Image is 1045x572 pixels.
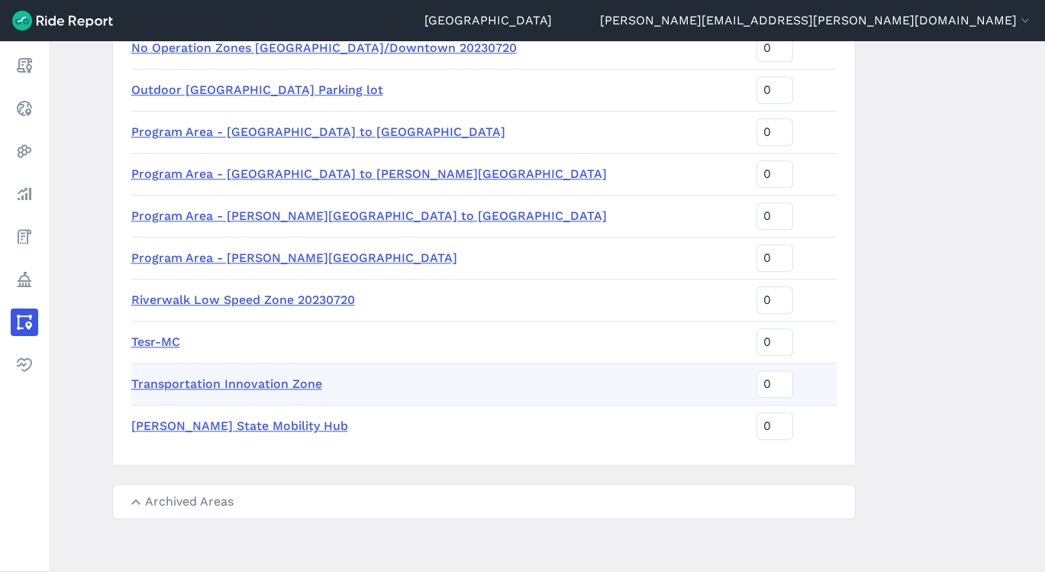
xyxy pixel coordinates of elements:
a: Transportation Innovation Zone [131,376,322,391]
a: Program Area - [GEOGRAPHIC_DATA] to [GEOGRAPHIC_DATA] [131,124,505,139]
a: Fees [11,223,38,250]
a: No Operation Zones [GEOGRAPHIC_DATA]/Downtown 20230720 [131,40,517,55]
a: Outdoor [GEOGRAPHIC_DATA] Parking lot [131,82,383,97]
a: Program Area - [PERSON_NAME][GEOGRAPHIC_DATA] [131,250,457,265]
a: Program Area - [GEOGRAPHIC_DATA] to [PERSON_NAME][GEOGRAPHIC_DATA] [131,166,607,181]
a: Program Area - [PERSON_NAME][GEOGRAPHIC_DATA] to [GEOGRAPHIC_DATA] [131,208,607,223]
a: Report [11,52,38,79]
a: Health [11,351,38,379]
a: [GEOGRAPHIC_DATA] [424,11,552,30]
button: [PERSON_NAME][EMAIL_ADDRESS][PERSON_NAME][DOMAIN_NAME] [600,11,1033,30]
a: Policy [11,266,38,293]
a: Analyze [11,180,38,208]
img: Ride Report [12,11,113,31]
a: [PERSON_NAME] State Mobility Hub [131,418,348,433]
a: Riverwalk Low Speed Zone 20230720 [131,292,355,307]
a: Tesr-MC [131,334,180,349]
summary: Archived Areas [113,485,855,519]
a: Areas [11,309,38,336]
a: Heatmaps [11,137,38,165]
a: Realtime [11,95,38,122]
